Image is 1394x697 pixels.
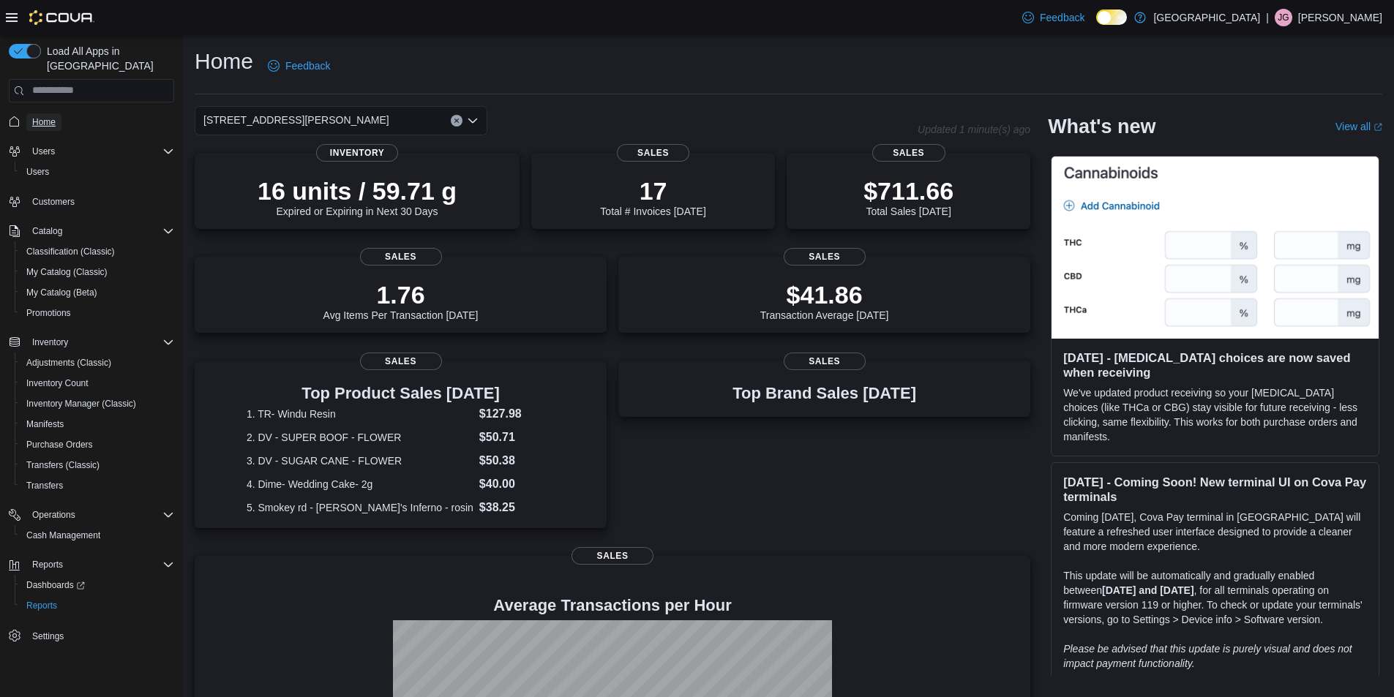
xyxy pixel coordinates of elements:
span: Feedback [1040,10,1084,25]
span: Operations [32,509,75,521]
a: Manifests [20,415,70,433]
dt: 4. Dime- Wedding Cake- 2g [247,477,473,491]
span: Inventory Count [20,374,174,392]
button: Catalog [26,222,68,240]
h3: Top Brand Sales [DATE] [732,385,916,402]
span: Purchase Orders [20,436,174,453]
a: Classification (Classic) [20,243,121,260]
dt: 2. DV - SUPER BOOF - FLOWER [247,430,473,445]
button: Clear input [451,115,462,127]
a: Users [20,163,55,181]
span: Reports [32,559,63,570]
span: JG [1278,9,1289,26]
span: My Catalog (Beta) [26,287,97,298]
span: Home [32,116,56,128]
span: Transfers (Classic) [26,459,100,471]
span: Feedback [285,59,330,73]
button: Inventory [3,332,180,353]
span: Reports [26,600,57,611]
span: Sales [784,353,866,370]
button: Customers [3,191,180,212]
button: Adjustments (Classic) [15,353,180,373]
a: Purchase Orders [20,436,99,453]
p: 1.76 [323,280,479,309]
span: My Catalog (Beta) [20,284,174,301]
p: $41.86 [760,280,889,309]
button: Open list of options [467,115,479,127]
span: Transfers (Classic) [20,456,174,474]
a: Feedback [1016,3,1090,32]
span: Sales [572,547,653,565]
p: | [1266,9,1269,26]
button: Catalog [3,221,180,241]
button: Reports [15,595,180,616]
button: Users [26,143,61,160]
div: Transaction Average [DATE] [760,280,889,321]
span: Catalog [32,225,62,237]
span: Settings [26,626,174,644]
a: Home [26,113,61,131]
span: Adjustments (Classic) [26,357,111,369]
span: Inventory [316,144,398,162]
span: Sales [617,144,690,162]
span: Reports [26,556,174,573]
span: Users [26,166,49,178]
p: This update will be automatically and gradually enabled between , for all terminals operating on ... [1063,568,1367,627]
h3: [DATE] - [MEDICAL_DATA] choices are now saved when receiving [1063,350,1367,380]
h2: What's new [1048,115,1155,138]
span: Settings [32,630,64,642]
button: Operations [3,505,180,525]
span: Dashboards [20,576,174,594]
dt: 1. TR- Windu Resin [247,407,473,421]
button: Manifests [15,414,180,434]
span: Users [26,143,174,160]
div: Avg Items Per Transaction [DATE] [323,280,479,321]
span: Classification (Classic) [20,243,174,260]
em: Please be advised that this update is purely visual and does not impact payment functionality. [1063,643,1352,669]
span: Inventory Manager (Classic) [26,398,136,410]
button: Home [3,111,180,132]
input: Dark Mode [1096,10,1127,25]
button: My Catalog (Beta) [15,282,180,303]
a: Dashboards [20,576,91,594]
span: Users [32,146,55,157]
img: Cova [29,10,94,25]
h3: [DATE] - Coming Soon! New terminal UI on Cova Pay terminals [1063,475,1367,504]
div: Total Sales [DATE] [863,176,953,217]
span: My Catalog (Classic) [26,266,108,278]
span: Sales [784,248,866,265]
dd: $38.25 [479,499,555,516]
dd: $127.98 [479,405,555,423]
a: Feedback [262,51,336,80]
button: Settings [3,625,180,646]
span: Adjustments (Classic) [20,354,174,372]
span: Cash Management [26,530,100,541]
button: Transfers [15,475,180,496]
span: Inventory [26,334,174,351]
span: Inventory [32,336,68,348]
span: Dashboards [26,579,85,591]
span: [STREET_ADDRESS][PERSON_NAME] [203,111,389,129]
dt: 3. DV - SUGAR CANE - FLOWER [247,453,473,468]
a: Cash Management [20,527,106,544]
strong: [DATE] and [DATE] [1102,584,1193,596]
dd: $50.38 [479,452,555,470]
span: Transfers [26,480,63,491]
a: Inventory Manager (Classic) [20,395,142,412]
span: Manifests [20,415,174,433]
span: Promotions [26,307,71,319]
span: Users [20,163,174,181]
div: Jesus Gonzalez [1275,9,1292,26]
span: Load All Apps in [GEOGRAPHIC_DATA] [41,44,174,73]
p: 17 [600,176,705,206]
h3: Top Product Sales [DATE] [247,385,555,402]
div: Expired or Expiring in Next 30 Days [258,176,457,217]
span: Catalog [26,222,174,240]
a: Inventory Count [20,374,94,392]
a: Transfers (Classic) [20,456,105,474]
a: Reports [20,597,63,614]
p: $711.66 [863,176,953,206]
p: 16 units / 59.71 g [258,176,457,206]
span: Transfers [20,477,174,494]
a: Settings [26,628,70,645]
